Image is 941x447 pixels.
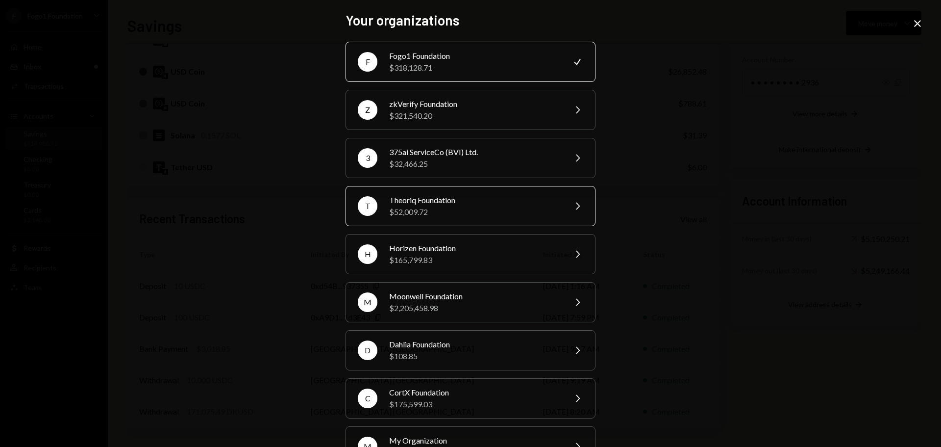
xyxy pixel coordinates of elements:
div: 375ai ServiceCo (BVI) Ltd. [389,146,560,158]
div: D [358,341,377,360]
button: ZzkVerify Foundation$321,540.20 [346,90,595,130]
div: C [358,389,377,408]
button: MMoonwell Foundation$2,205,458.98 [346,282,595,322]
div: T [358,196,377,216]
div: $108.85 [389,350,560,362]
button: FFogo1 Foundation$318,128.71 [346,42,595,82]
div: Theoriq Foundation [389,194,560,206]
button: 3375ai ServiceCo (BVI) Ltd.$32,466.25 [346,138,595,178]
div: M [358,292,377,312]
div: Z [358,100,377,120]
button: DDahlia Foundation$108.85 [346,330,595,370]
button: CCortX Foundation$175,599.03 [346,378,595,419]
div: Dahlia Foundation [389,339,560,350]
div: Moonwell Foundation [389,290,560,302]
div: zkVerify Foundation [389,98,560,110]
div: $32,466.25 [389,158,560,170]
div: $321,540.20 [389,110,560,122]
div: Horizen Foundation [389,242,560,254]
div: $52,009.72 [389,206,560,218]
div: F [358,52,377,72]
div: $165,799.83 [389,254,560,266]
div: $318,128.71 [389,62,560,74]
button: TTheoriq Foundation$52,009.72 [346,186,595,226]
div: H [358,244,377,264]
div: 3 [358,148,377,168]
button: HHorizen Foundation$165,799.83 [346,234,595,274]
div: My Organization [389,435,560,447]
div: $2,205,458.98 [389,302,560,314]
div: CortX Foundation [389,387,560,398]
div: Fogo1 Foundation [389,50,560,62]
h2: Your organizations [346,11,595,30]
div: $175,599.03 [389,398,560,410]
